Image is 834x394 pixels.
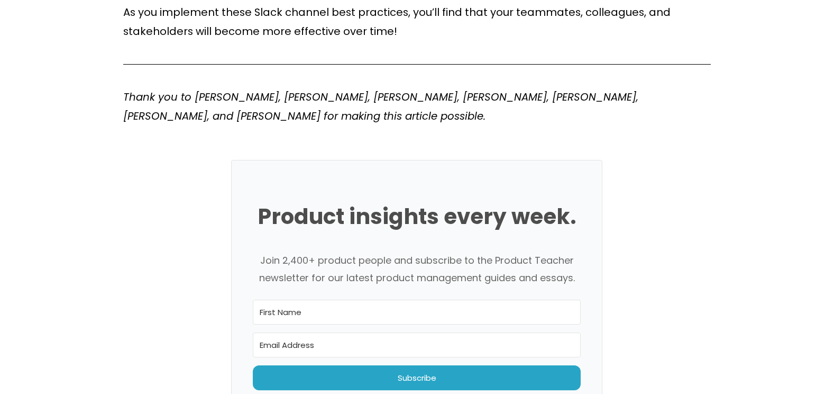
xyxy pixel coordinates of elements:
[253,300,581,325] input: First Name
[253,365,581,390] button: Subscribe
[253,252,581,286] p: Join 2,400+ product people and subscribe to the Product Teacher newsletter for our latest product...
[253,203,581,231] h2: Product insights every week.
[123,3,711,41] p: As you implement these Slack channel best practices, you’ll find that your teammates, colleagues,...
[123,89,641,123] em: Thank you to [PERSON_NAME], [PERSON_NAME], [PERSON_NAME], [PERSON_NAME], [PERSON_NAME], [PERSON_N...
[253,333,581,357] input: Email Address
